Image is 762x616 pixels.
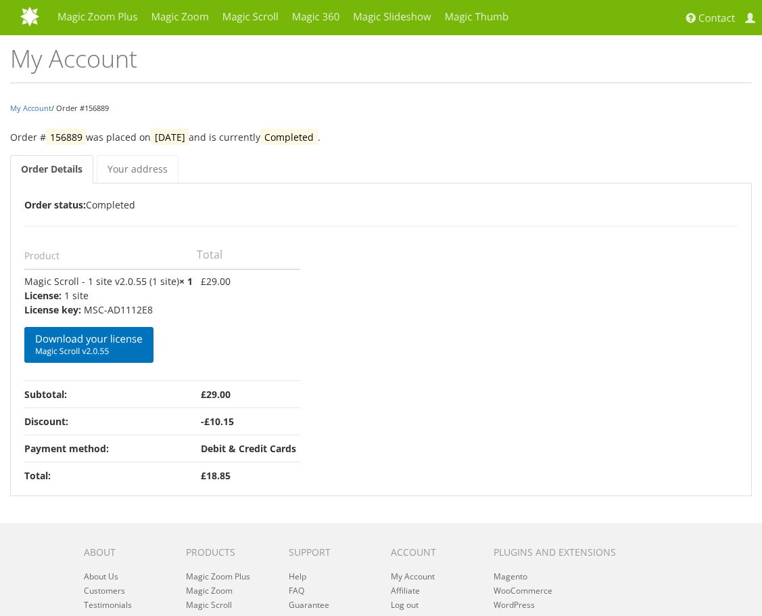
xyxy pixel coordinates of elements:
[494,547,627,557] h6: Plugins and extensions
[24,198,86,211] b: Order status:
[24,303,193,317] p: MSC-AD1112E8
[20,6,146,26] img: MagicToolbox.com - Image tools for your website
[24,240,197,269] th: Product
[201,388,206,401] span: £
[10,129,752,145] p: Order # was placed on and is currently .
[197,435,300,462] td: Debit & Credit Cards
[391,585,420,596] a: Affiliate
[197,240,300,269] th: Total
[84,599,132,611] a: Testimonials
[10,155,93,183] a: Order Details
[289,547,371,557] h6: Support
[698,12,735,25] span: Contact
[197,408,300,435] td: -
[204,415,210,428] span: £
[260,129,317,146] mark: Completed
[289,599,329,611] a: Guarantee
[186,571,250,582] a: Magic Zoom Plus
[24,380,197,408] th: Subtotal:
[201,469,206,482] span: £
[84,585,125,596] a: Customers
[186,585,233,596] a: Magic Zoom
[97,155,178,183] a: Your address
[46,129,86,146] mark: 156889
[24,269,197,380] td: Magic Scroll - 1 site v2.0.55 (1 site)
[24,327,153,363] a: Download your licenseMagic Scroll v2.0.55
[186,599,232,611] a: Magic Scroll
[24,197,738,213] p: Completed
[24,303,81,317] strong: License key:
[10,45,752,83] h1: My Account
[391,599,419,611] a: Log out
[494,599,535,611] a: WordPress
[151,129,189,146] mark: [DATE]
[10,103,51,113] a: My Account
[201,469,231,482] bdi: 18.85
[391,571,435,582] a: My Account
[24,288,62,303] strong: License:
[84,547,166,557] h6: About
[289,585,304,596] a: FAQ
[186,547,268,557] h6: Products
[24,435,197,462] th: Payment method:
[84,571,118,582] a: About Us
[24,462,197,489] th: Total:
[35,346,143,357] span: Magic Scroll v2.0.55
[24,288,193,303] p: 1 site
[391,547,473,557] h6: Account
[201,275,231,288] bdi: 29.00
[10,100,752,116] nav: / Order #156889
[179,275,193,288] strong: × 1
[201,275,206,288] span: £
[289,571,306,582] a: Help
[494,571,527,582] a: Magento
[201,388,231,401] bdi: 29.00
[204,415,234,428] bdi: 10.15
[494,585,552,596] a: WooCommerce
[24,408,197,435] th: Discount:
